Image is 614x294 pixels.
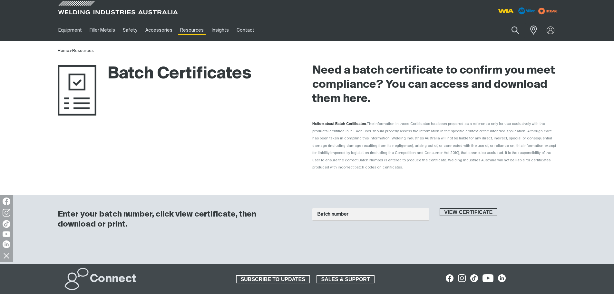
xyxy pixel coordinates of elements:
a: Insights [208,19,232,41]
input: Product name or item number... [496,23,526,38]
img: hide socials [1,250,12,261]
button: View certificate [440,208,498,217]
span: The information in these Certificates has been prepared as a reference only for use exclusively w... [312,122,556,169]
img: TikTok [3,220,10,228]
img: LinkedIn [3,240,10,248]
a: Accessories [141,19,176,41]
strong: Notice about Batch Certificates: [312,122,367,126]
img: YouTube [3,231,10,237]
span: SUBSCRIBE TO UPDATES [237,275,309,284]
img: Instagram [3,209,10,217]
button: Search products [504,23,526,38]
h2: Need a batch certificate to confirm you meet compliance? You can access and download them here. [312,64,557,106]
a: Equipment [54,19,86,41]
a: Resources [72,49,94,53]
span: > [69,49,72,53]
a: Contact [233,19,258,41]
a: Filler Metals [86,19,119,41]
h1: Batch Certificates [58,64,251,85]
a: Safety [119,19,141,41]
h3: Enter your batch number, click view certificate, then download or print. [58,209,296,229]
h2: Connect [90,272,136,286]
a: SUBSCRIBE TO UPDATES [236,275,310,284]
span: SALES & SUPPORT [317,275,374,284]
span: View certificate [440,208,497,217]
a: Resources [176,19,208,41]
img: miller [536,6,560,16]
a: SALES & SUPPORT [317,275,375,284]
nav: Main [54,19,434,41]
img: Facebook [3,198,10,205]
a: Home [58,49,69,53]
